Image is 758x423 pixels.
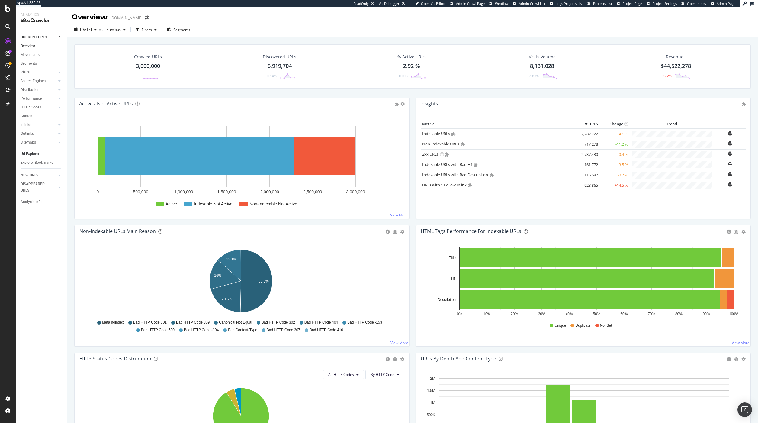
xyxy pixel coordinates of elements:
[422,162,473,167] a: Indexable URLs with Bad H1
[393,357,397,361] div: bug
[566,312,573,316] text: 40%
[397,54,426,60] div: % Active URLs
[79,120,402,214] div: A chart.
[741,357,746,361] div: gear
[21,95,56,102] a: Performance
[21,60,63,67] a: Segments
[630,120,714,129] th: Trend
[21,131,34,137] div: Outlinks
[599,180,630,190] td: +14.5 %
[420,100,438,108] h4: Insights
[164,25,193,34] button: Segments
[21,43,63,49] a: Overview
[21,151,39,157] div: Url Explorer
[620,312,628,316] text: 60%
[556,1,583,6] span: Logs Projects List
[422,182,467,188] a: URLs with 1 Follow Inlink
[422,172,488,177] a: Indexable URLs with Bad Description
[390,212,408,218] a: View More
[600,323,612,328] span: Not Set
[575,160,599,170] td: 161,772
[268,62,292,70] div: 6,919,704
[142,27,152,32] div: Filters
[593,312,600,316] text: 50%
[421,228,521,234] div: HTML Tags Performance for Indexable URLs
[21,17,62,24] div: SiteCrawler
[422,131,450,136] a: Indexable URLs
[80,27,92,32] span: 2025 Aug. 9th
[727,357,731,361] div: circle-info
[647,1,677,6] a: Project Settings
[371,372,394,377] span: By HTTP Code
[489,1,509,6] a: Webflow
[648,312,655,316] text: 70%
[141,328,175,333] span: Bad HTTP Code 500
[528,73,539,79] div: -2.83%
[513,1,545,6] a: Admin Crawl List
[194,202,233,206] text: Indexable Not Active
[734,230,738,234] div: bug
[21,172,56,179] a: NEW URLS
[102,320,124,325] span: Meta noindex
[79,356,151,362] div: HTTP Status Codes Distribution
[303,189,322,194] text: 2,500,000
[21,151,63,157] a: Url Explorer
[79,247,402,317] svg: A chart.
[21,172,38,179] div: NEW URLS
[304,320,338,325] span: Bad HTTP Code 404
[575,120,599,129] th: # URLS
[21,181,56,194] a: DISAPPEARED URLS
[21,52,63,58] a: Movements
[267,328,300,333] span: Bad HTTP Code 307
[490,173,494,177] i: Admin
[451,132,456,136] i: Admin
[728,151,732,156] div: bell-plus
[395,102,399,106] i: Admin
[104,25,128,34] button: Previous
[529,54,556,60] div: Visits Volume
[21,160,53,166] div: Explorer Bookmarks
[400,230,404,234] div: gear
[390,340,408,345] a: View More
[174,189,193,194] text: 1,000,000
[415,1,446,6] a: Open Viz Editor
[249,202,297,206] text: Non-Indexable Not Active
[176,320,210,325] span: Bad HTTP Code 309
[226,257,236,261] text: 13.1%
[21,43,35,49] div: Overview
[110,15,143,21] div: [DOMAIN_NAME]
[72,12,108,22] div: Overview
[617,1,642,6] a: Project Page
[400,102,405,106] i: Options
[21,104,41,111] div: HTTP Codes
[575,180,599,190] td: 928,865
[675,312,683,316] text: 80%
[21,78,46,84] div: Search Engines
[21,139,56,146] a: Sitemaps
[652,1,677,6] span: Project Settings
[599,129,630,139] td: +4.1 %
[451,277,456,281] text: H1
[21,139,36,146] div: Sitemaps
[262,320,295,325] span: Bad HTTP Code 302
[21,69,30,76] div: Visits
[21,87,40,93] div: Distribution
[728,172,732,176] div: bell-plus
[575,149,599,160] td: 2,737,430
[97,189,99,194] text: 0
[550,1,583,6] a: Logs Projects List
[421,247,744,317] div: A chart.
[79,228,156,234] div: Non-Indexable URLs Main Reason
[21,52,40,58] div: Movements
[260,189,279,194] text: 2,000,000
[474,163,478,167] i: Admin
[379,1,400,6] div: Viz Debugger:
[703,312,710,316] text: 90%
[173,27,190,32] span: Segments
[554,323,566,328] span: Unique
[184,328,219,333] span: Bad HTTP Code -104
[21,34,47,40] div: CURRENT URLS
[228,328,257,333] span: Bad Content-Type
[259,279,269,283] text: 50.3%
[575,129,599,139] td: 2,282,722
